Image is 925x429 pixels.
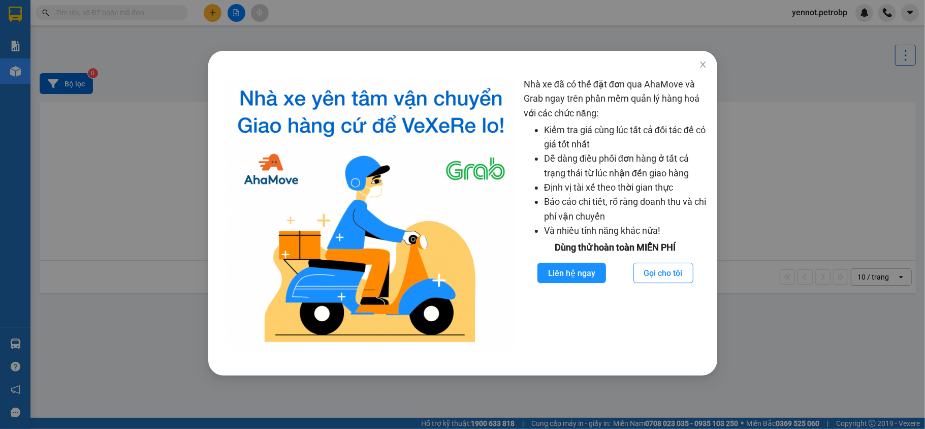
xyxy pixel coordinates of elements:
span: Gọi cho tôi [644,267,682,280]
div: Nhà xe đã có thể đặt đơn qua AhaMove và Grab ngay trên phần mềm quản lý hàng hoá với các chức năng: [524,77,707,350]
li: Định vị tài xế theo thời gian thực [544,180,707,195]
div: Dùng thử hoàn toàn MIỄN PHÍ [524,240,707,255]
span: Liên hệ ngay [548,267,595,280]
span: close [698,60,707,69]
li: Kiểm tra giá cùng lúc tất cả đối tác để có giá tốt nhất [544,123,707,152]
button: Gọi cho tôi [633,263,693,283]
img: logo [227,77,516,350]
button: Liên hệ ngay [537,263,606,283]
li: Báo cáo chi tiết, rõ ràng doanh thu và chi phí vận chuyển [544,195,707,224]
li: Và nhiều tính năng khác nữa! [544,224,707,238]
button: Close [688,51,717,79]
li: Dễ dàng điều phối đơn hàng ở tất cả trạng thái từ lúc nhận đến giao hàng [544,151,707,180]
